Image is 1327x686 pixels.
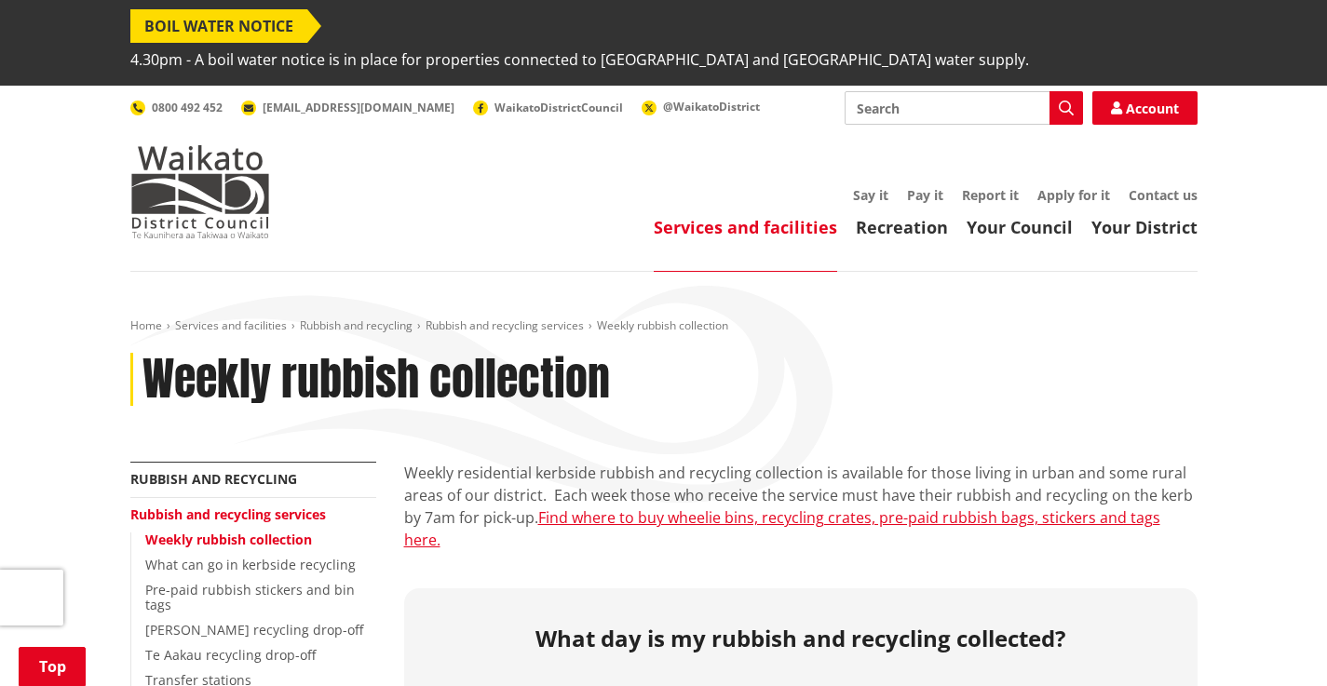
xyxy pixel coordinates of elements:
[426,317,584,333] a: Rubbish and recycling services
[145,531,312,548] a: Weekly rubbish collection
[130,317,162,333] a: Home
[1129,186,1198,204] a: Contact us
[845,91,1083,125] input: Search input
[654,216,837,238] a: Services and facilities
[130,505,326,523] a: Rubbish and recycling services
[494,100,623,115] span: WaikatoDistrictCouncil
[263,100,454,115] span: [EMAIL_ADDRESS][DOMAIN_NAME]
[1091,216,1198,238] a: Your District
[175,317,287,333] a: Services and facilities
[300,317,413,333] a: Rubbish and recycling
[473,100,623,115] a: WaikatoDistrictCouncil
[418,625,1184,652] h2: What day is my rubbish and recycling collected?
[404,507,1160,550] a: Find where to buy wheelie bins, recycling crates, pre-paid rubbish bags, stickers and tags here.
[853,186,888,204] a: Say it
[1092,91,1198,125] a: Account
[130,43,1029,76] span: 4.30pm - A boil water notice is in place for properties connected to [GEOGRAPHIC_DATA] and [GEOGR...
[130,470,297,488] a: Rubbish and recycling
[130,9,307,43] span: BOIL WATER NOTICE
[145,621,363,639] a: [PERSON_NAME] recycling drop-off
[145,646,316,664] a: Te Aakau recycling drop-off
[642,99,760,114] a: @WaikatoDistrict
[1037,186,1110,204] a: Apply for it
[145,581,355,614] a: Pre-paid rubbish stickers and bin tags
[967,216,1073,238] a: Your Council
[856,216,948,238] a: Recreation
[241,100,454,115] a: [EMAIL_ADDRESS][DOMAIN_NAME]
[130,318,1198,334] nav: breadcrumb
[152,100,223,115] span: 0800 492 452
[597,317,728,333] span: Weekly rubbish collection
[404,462,1198,551] p: Weekly residential kerbside rubbish and recycling collection is available for those living in urb...
[663,99,760,114] span: @WaikatoDistrict
[130,145,270,238] img: Waikato District Council - Te Kaunihera aa Takiwaa o Waikato
[19,647,86,686] a: Top
[962,186,1019,204] a: Report it
[907,186,943,204] a: Pay it
[145,556,356,573] a: What can go in kerbside recycling
[130,100,223,115] a: 0800 492 452
[142,353,610,407] h1: Weekly rubbish collection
